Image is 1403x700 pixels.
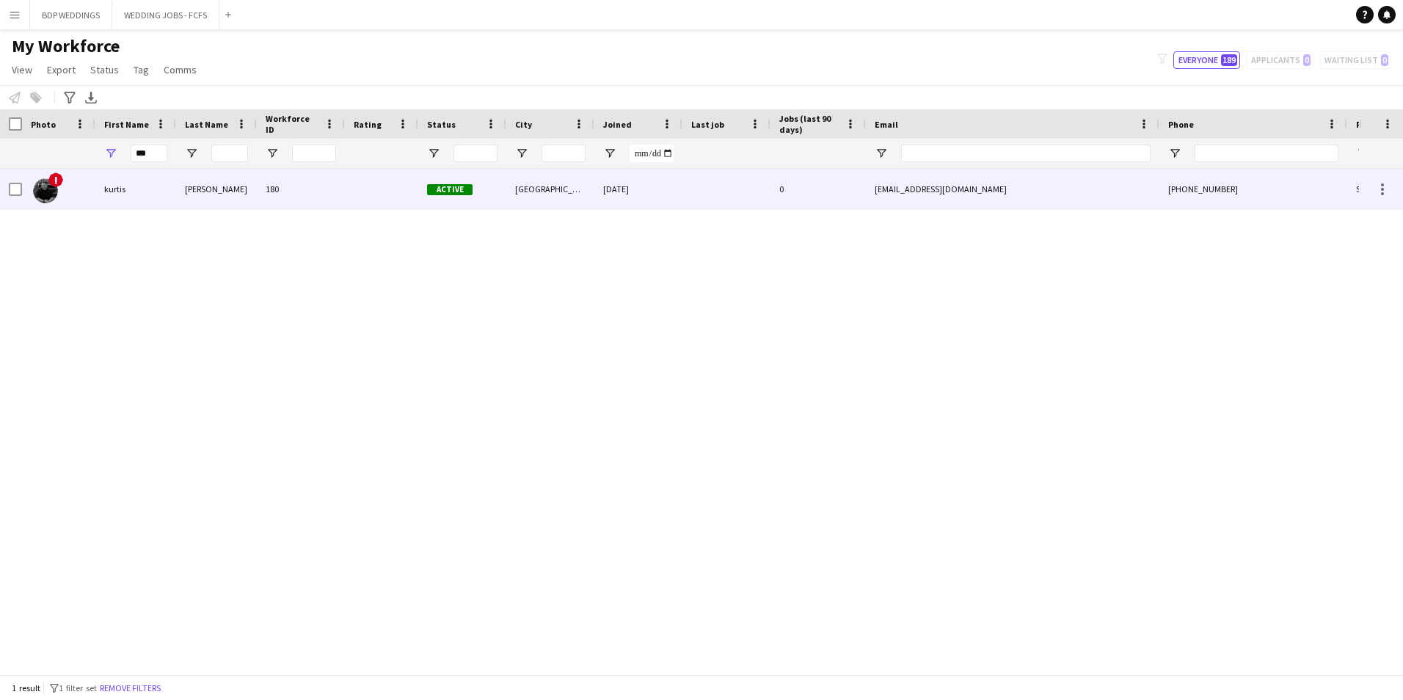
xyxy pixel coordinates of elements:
[1356,119,1385,130] span: Profile
[59,682,97,693] span: 1 filter set
[266,147,279,160] button: Open Filter Menu
[31,119,56,130] span: Photo
[1159,169,1347,209] div: [PHONE_NUMBER]
[104,119,149,130] span: First Name
[1168,147,1181,160] button: Open Filter Menu
[292,145,336,162] input: Workforce ID Filter Input
[1221,54,1237,66] span: 189
[185,147,198,160] button: Open Filter Menu
[770,169,866,209] div: 0
[266,113,318,135] span: Workforce ID
[594,169,682,209] div: [DATE]
[176,169,257,209] div: [PERSON_NAME]
[515,119,532,130] span: City
[866,169,1159,209] div: [EMAIL_ADDRESS][DOMAIN_NAME]
[128,60,155,79] a: Tag
[1195,145,1338,162] input: Phone Filter Input
[6,60,38,79] a: View
[104,147,117,160] button: Open Filter Menu
[41,60,81,79] a: Export
[506,169,594,209] div: [GEOGRAPHIC_DATA]
[1173,51,1240,69] button: Everyone189
[691,119,724,130] span: Last job
[779,113,839,135] span: Jobs (last 90 days)
[97,680,164,696] button: Remove filters
[603,147,616,160] button: Open Filter Menu
[1168,119,1194,130] span: Phone
[453,145,498,162] input: Status Filter Input
[31,176,60,205] img: kurtis henry
[131,145,167,162] input: First Name Filter Input
[112,1,219,29] button: WEDDING JOBS - FCFS
[427,147,440,160] button: Open Filter Menu
[95,169,176,209] div: kurtis
[901,145,1151,162] input: Email Filter Input
[158,60,203,79] a: Comms
[134,63,149,76] span: Tag
[90,63,119,76] span: Status
[427,184,473,195] span: Active
[257,169,345,209] div: 180
[542,145,586,162] input: City Filter Input
[354,119,382,130] span: Rating
[30,1,112,29] button: BDP WEDDINGS
[875,147,888,160] button: Open Filter Menu
[211,145,248,162] input: Last Name Filter Input
[47,63,76,76] span: Export
[164,63,197,76] span: Comms
[603,119,632,130] span: Joined
[12,35,120,57] span: My Workforce
[82,89,100,106] app-action-btn: Export XLSX
[84,60,125,79] a: Status
[48,172,63,187] span: !
[61,89,79,106] app-action-btn: Advanced filters
[1356,147,1369,160] button: Open Filter Menu
[515,147,528,160] button: Open Filter Menu
[427,119,456,130] span: Status
[630,145,674,162] input: Joined Filter Input
[875,119,898,130] span: Email
[185,119,228,130] span: Last Name
[12,63,32,76] span: View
